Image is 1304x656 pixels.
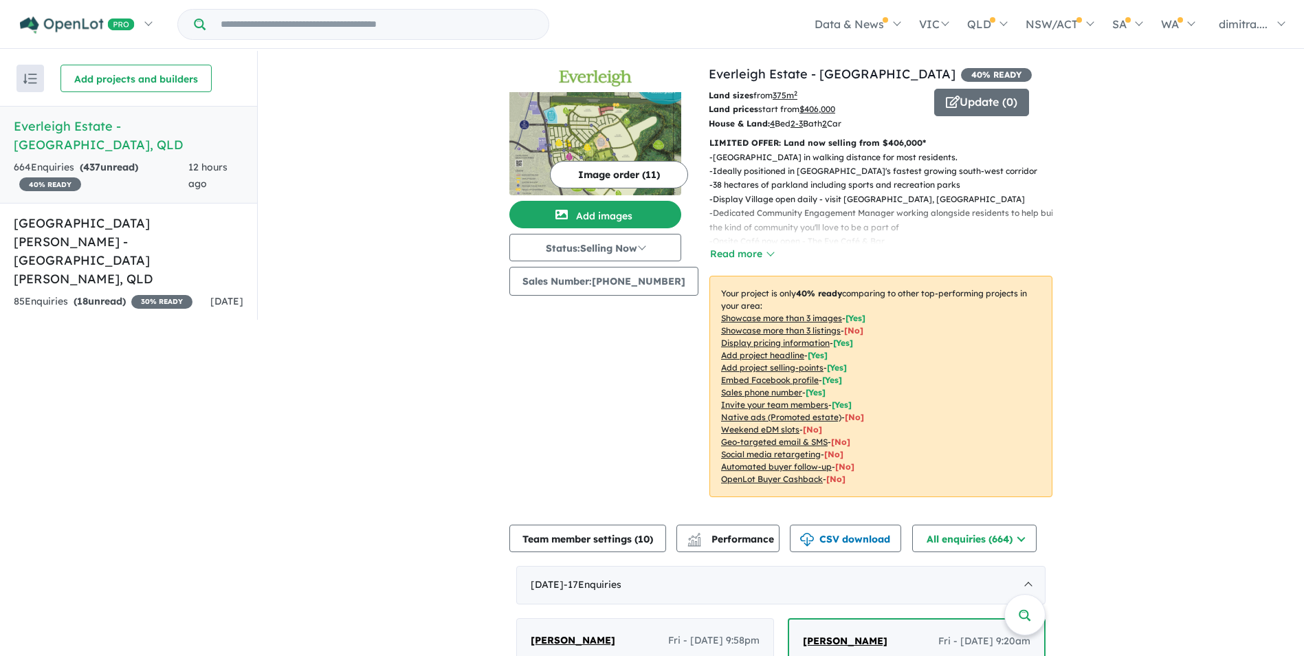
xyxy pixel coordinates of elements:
[831,437,850,447] span: [No]
[208,10,546,39] input: Try estate name, suburb, builder or developer
[709,206,1063,234] p: - Dedicated Community Engagement Manager working alongside residents to help build the kind of co...
[832,400,852,410] span: [ Yes ]
[509,92,681,195] img: Everleigh Estate - Greenbank
[803,633,887,650] a: [PERSON_NAME]
[77,295,88,307] span: 18
[531,633,615,649] a: [PERSON_NAME]
[721,338,830,348] u: Display pricing information
[824,449,843,459] span: [No]
[550,161,688,188] button: Image order (11)
[791,118,803,129] u: 2-3
[721,325,841,336] u: Showcase more than 3 listings
[961,68,1032,82] span: 40 % READY
[709,66,955,82] a: Everleigh Estate - [GEOGRAPHIC_DATA]
[800,533,814,547] img: download icon
[844,325,863,336] span: [ No ]
[803,635,887,647] span: [PERSON_NAME]
[676,525,780,552] button: Performance
[846,313,865,323] span: [ Yes ]
[794,89,797,97] sup: 2
[709,151,1063,164] p: - [GEOGRAPHIC_DATA] in walking distance for most residents.
[509,65,681,195] a: Everleigh Estate - Greenbank LogoEverleigh Estate - Greenbank
[709,234,1063,248] p: - Onsite Café now open - The Eve Café & Bar
[709,276,1052,497] p: Your project is only comparing to other top-performing projects in your area: - - - - - - - - - -...
[721,350,804,360] u: Add project headline
[131,295,192,309] span: 30 % READY
[803,424,822,435] span: [No]
[709,193,1063,206] p: - Display Village open daily - visit [GEOGRAPHIC_DATA], [GEOGRAPHIC_DATA]
[709,178,1063,192] p: - 38 hectares of parkland including sports and recreation parks
[934,89,1029,116] button: Update (0)
[1219,17,1268,31] span: dimitra....
[826,474,846,484] span: [No]
[721,362,824,373] u: Add project selling-points
[770,118,775,129] u: 4
[668,633,760,649] span: Fri - [DATE] 9:58pm
[14,160,188,193] div: 664 Enquir ies
[14,117,243,154] h5: Everleigh Estate - [GEOGRAPHIC_DATA] , QLD
[938,633,1030,650] span: Fri - [DATE] 9:20am
[808,350,828,360] span: [ Yes ]
[709,102,924,116] p: start from
[687,537,701,546] img: bar-chart.svg
[827,362,847,373] span: [ Yes ]
[833,338,853,348] span: [ Yes ]
[80,161,138,173] strong: ( unread)
[822,375,842,385] span: [ Yes ]
[531,634,615,646] span: [PERSON_NAME]
[709,118,770,129] b: House & Land:
[20,17,135,34] img: Openlot PRO Logo White
[721,424,799,435] u: Weekend eDM slots
[721,437,828,447] u: Geo-targeted email & SMS
[515,70,676,87] img: Everleigh Estate - Greenbank Logo
[773,90,797,100] u: 375 m
[688,533,700,540] img: line-chart.svg
[709,136,1052,150] p: LIMITED OFFER: Land now selling from $406,000*
[516,566,1046,604] div: [DATE]
[912,525,1037,552] button: All enquiries (664)
[509,201,681,228] button: Add images
[721,474,823,484] u: OpenLot Buyer Cashback
[689,533,774,545] span: Performance
[709,164,1063,178] p: - Ideally positioned in [GEOGRAPHIC_DATA]'s fastest growing south-west corridor
[822,118,827,129] u: 2
[638,533,650,545] span: 10
[83,161,100,173] span: 437
[845,412,864,422] span: [No]
[835,461,854,472] span: [No]
[74,295,126,307] strong: ( unread)
[709,104,758,114] b: Land prices
[19,177,81,191] span: 40 % READY
[509,525,666,552] button: Team member settings (10)
[806,387,826,397] span: [ Yes ]
[799,104,835,114] u: $ 406,000
[721,461,832,472] u: Automated buyer follow-up
[188,161,228,190] span: 12 hours ago
[790,525,901,552] button: CSV download
[210,295,243,307] span: [DATE]
[796,288,842,298] b: 40 % ready
[14,214,243,288] h5: [GEOGRAPHIC_DATA][PERSON_NAME] - [GEOGRAPHIC_DATA][PERSON_NAME] , QLD
[709,246,774,262] button: Read more
[721,375,819,385] u: Embed Facebook profile
[721,313,842,323] u: Showcase more than 3 images
[721,400,828,410] u: Invite your team members
[23,74,37,84] img: sort.svg
[721,387,802,397] u: Sales phone number
[721,412,841,422] u: Native ads (Promoted estate)
[564,578,621,591] span: - 17 Enquir ies
[60,65,212,92] button: Add projects and builders
[509,234,681,261] button: Status:Selling Now
[509,267,698,296] button: Sales Number:[PHONE_NUMBER]
[709,117,924,131] p: Bed Bath Car
[709,90,753,100] b: Land sizes
[14,294,192,310] div: 85 Enquir ies
[709,89,924,102] p: from
[721,449,821,459] u: Social media retargeting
